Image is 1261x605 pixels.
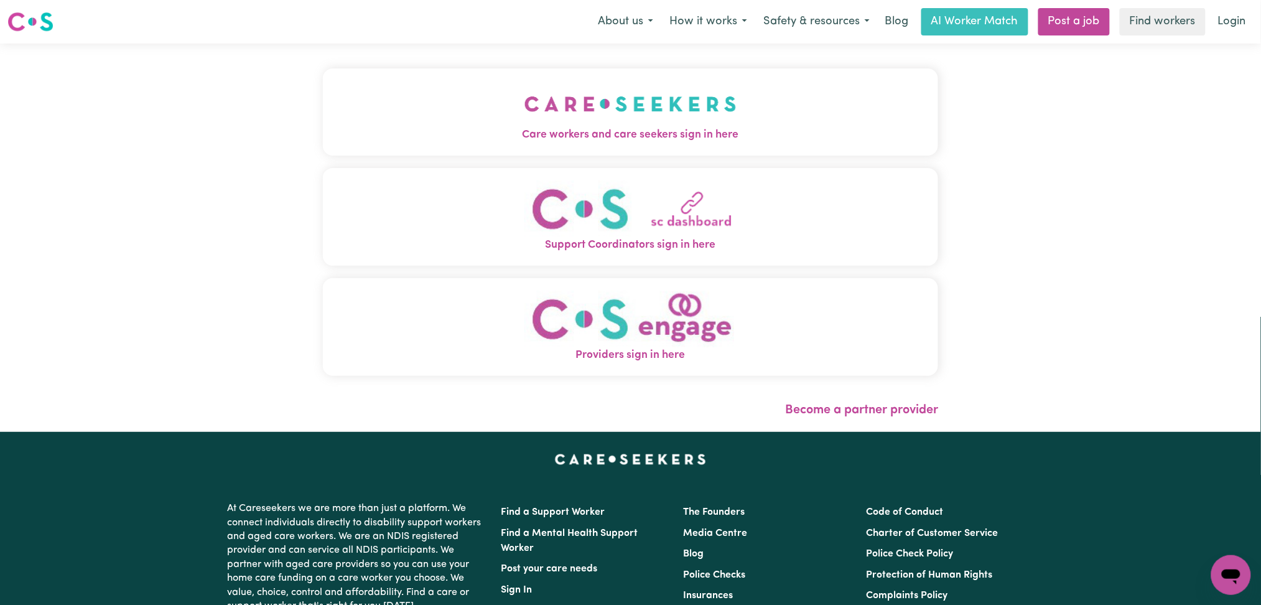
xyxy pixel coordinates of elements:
a: Media Centre [684,528,748,538]
a: Post your care needs [501,564,598,574]
a: Login [1211,8,1254,35]
a: Find a Support Worker [501,507,605,517]
a: AI Worker Match [921,8,1028,35]
a: Post a job [1038,8,1110,35]
button: Care workers and care seekers sign in here [323,68,939,156]
a: Blog [684,549,704,559]
span: Providers sign in here [323,347,939,363]
img: Careseekers logo [7,11,54,33]
a: Find a Mental Health Support Worker [501,528,638,553]
span: Care workers and care seekers sign in here [323,127,939,143]
iframe: Button to launch messaging window [1211,555,1251,595]
a: Protection of Human Rights [866,570,992,580]
a: The Founders [684,507,745,517]
a: Code of Conduct [866,507,943,517]
a: Insurances [684,591,733,601]
a: Charter of Customer Service [866,528,998,538]
button: About us [590,9,661,35]
a: Find workers [1120,8,1206,35]
button: How it works [661,9,755,35]
button: Support Coordinators sign in here [323,168,939,266]
button: Safety & resources [755,9,878,35]
a: Careseekers logo [7,7,54,36]
span: Support Coordinators sign in here [323,237,939,253]
a: Blog [878,8,916,35]
a: Police Check Policy [866,549,953,559]
a: Become a partner provider [785,404,938,416]
a: Police Checks [684,570,746,580]
a: Complaints Policy [866,591,947,601]
a: Sign In [501,585,533,595]
a: Careseekers home page [555,454,706,464]
button: Providers sign in here [323,278,939,376]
